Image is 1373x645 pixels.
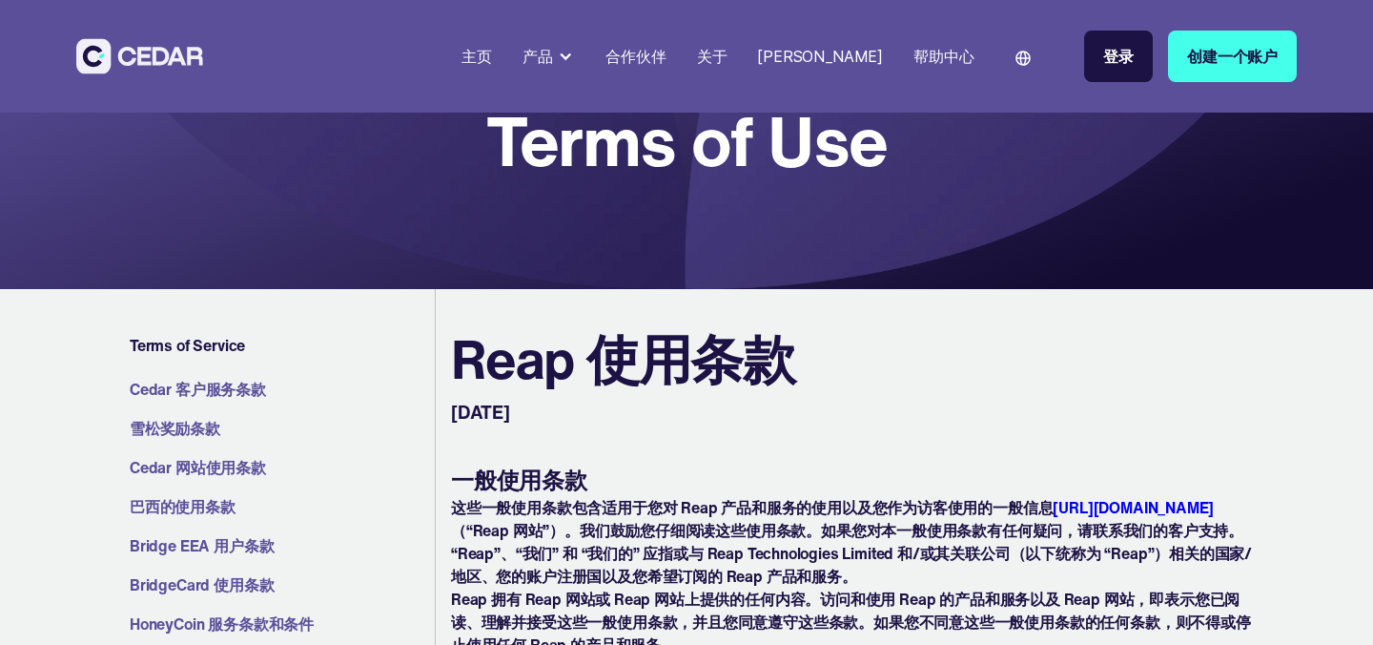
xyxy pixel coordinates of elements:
[130,534,427,557] a: Bridge EEA 用户条款
[130,495,427,518] a: 巴西的使用条款
[1015,51,1031,66] img: world icon
[1084,31,1153,82] a: 登录
[523,45,553,68] div: 产品
[454,35,500,77] a: 主页
[486,108,888,175] h1: Terms of Use
[461,45,492,68] div: 主页
[451,465,1259,497] h6: 一般使用条款
[1053,496,1214,519] a: [URL][DOMAIN_NAME]
[913,45,973,68] div: 帮助中心
[1103,45,1134,68] div: 登录
[1168,31,1297,82] a: 创建一个账户
[130,378,427,401] a: Cedar 客户服务条款
[451,496,1259,542] p: 这些一般使用条款包含适用于您对 Reap 产品和服务的使用以及您作为访客使用的一般信息 （“Reap 网站”）。我们鼓励您仔细阅读这些使用条款。如果您对本一般使用条款有任何疑问，请联系我们的客户支持。
[697,45,727,68] div: 关于
[749,35,891,77] a: [PERSON_NAME]
[757,45,883,68] div: [PERSON_NAME]
[515,37,584,75] div: 产品
[451,542,1259,588] p: “Reap”、“我们” 和 “我们的” 应指或与 Reap Technologies Limited 和/或其关联公司（以下统称为 “Reap”）相关的国家/地区、您的账户注册国以及您希望订阅的...
[451,327,795,391] h2: Reap 使用条款
[605,45,666,68] div: 合作伙伴
[130,335,427,356] h4: Terms of Service
[906,35,981,77] a: 帮助中心
[130,573,427,596] a: BridgeCard 使用条款
[130,613,427,635] a: HoneyCoin 服务条款和条件
[598,35,673,77] a: 合作伙伴
[130,417,427,440] a: 雪松奖励条款
[451,399,514,427] p: [DATE]
[689,35,735,77] a: 关于
[130,456,427,479] a: Cedar 网站使用条款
